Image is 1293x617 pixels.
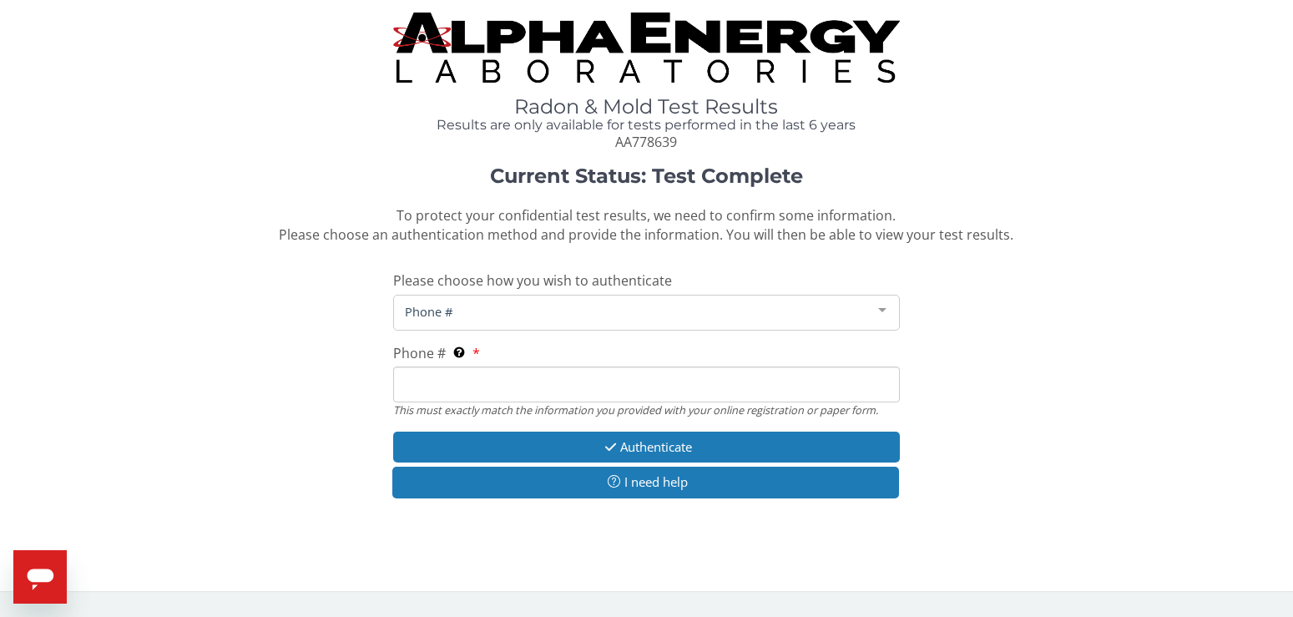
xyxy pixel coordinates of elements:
button: I need help [392,467,900,498]
span: Phone # [401,302,866,321]
iframe: Button to launch messaging window [13,550,67,604]
h1: Radon & Mold Test Results [393,96,901,118]
span: Phone # [393,344,446,362]
span: To protect your confidential test results, we need to confirm some information. Please choose an ... [279,206,1013,244]
div: This must exactly match the information you provided with your online registration or paper form. [393,402,901,417]
strong: Current Status: Test Complete [490,164,803,188]
img: TightCrop.jpg [393,13,901,83]
button: Authenticate [393,432,901,463]
span: AA778639 [615,133,677,151]
h4: Results are only available for tests performed in the last 6 years [393,118,901,133]
span: Please choose how you wish to authenticate [393,271,672,290]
